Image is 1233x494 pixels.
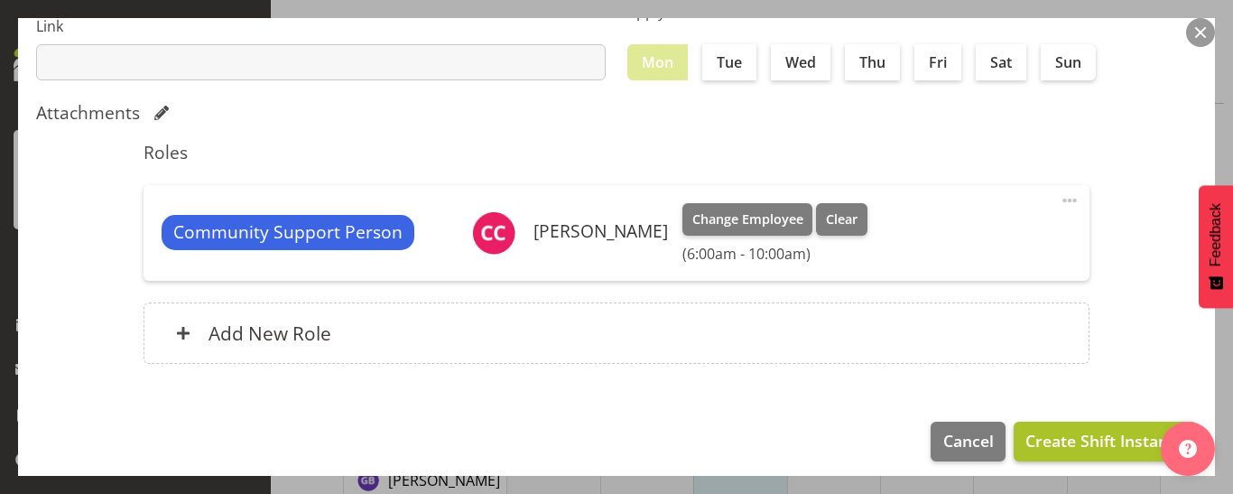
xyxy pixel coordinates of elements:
[209,322,331,345] h6: Add New Role
[533,221,668,241] h6: [PERSON_NAME]
[914,44,961,80] label: Fri
[931,422,1005,461] button: Cancel
[826,210,858,229] span: Clear
[816,203,867,236] button: Clear
[682,245,867,263] h6: (6:00am - 10:00am)
[472,211,515,255] img: crissandra-cruz10327.jpg
[1041,44,1096,80] label: Sun
[1014,422,1197,461] button: Create Shift Instance
[1199,185,1233,308] button: Feedback - Show survey
[1025,429,1185,452] span: Create Shift Instance
[943,429,994,452] span: Cancel
[845,44,900,80] label: Thu
[627,44,688,80] label: Mon
[702,44,756,80] label: Tue
[1208,203,1224,266] span: Feedback
[692,210,803,229] span: Change Employee
[771,44,830,80] label: Wed
[976,44,1026,80] label: Sat
[144,142,1089,163] h5: Roles
[173,219,403,246] span: Community Support Person
[682,203,813,236] button: Change Employee
[1179,440,1197,458] img: help-xxl-2.png
[36,15,606,37] label: Link
[36,102,140,124] h5: Attachments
